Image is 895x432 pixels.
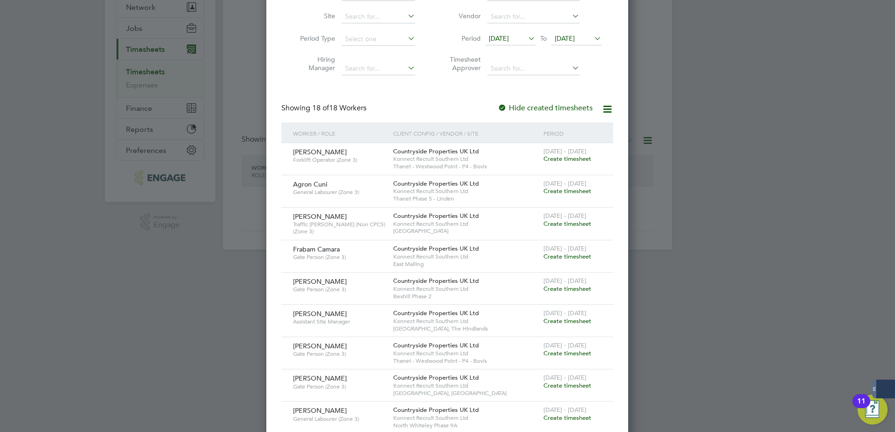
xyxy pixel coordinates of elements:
[393,180,479,187] span: Countryside Properties UK Ltd
[543,155,591,163] span: Create timesheet
[293,277,347,286] span: [PERSON_NAME]
[393,260,539,268] span: East Malling
[543,341,587,349] span: [DATE] - [DATE]
[293,253,386,261] span: Gate Person (Zone 3)
[293,310,347,318] span: [PERSON_NAME]
[293,318,386,325] span: Assistant Site Manager
[393,212,479,220] span: Countryside Properties UK Ltd
[489,34,509,43] span: [DATE]
[393,357,539,365] span: Thanet - Westwood Point - P4 - Bovis
[293,180,327,188] span: Agron Cuni
[393,389,539,397] span: [GEOGRAPHIC_DATA], [GEOGRAPHIC_DATA]
[342,10,415,23] input: Search for...
[393,341,479,349] span: Countryside Properties UK Ltd
[393,147,479,155] span: Countryside Properties UK Ltd
[543,220,591,228] span: Create timesheet
[439,55,481,72] label: Timesheet Approver
[293,383,386,390] span: Gate Person (Zone 3)
[543,317,591,325] span: Create timesheet
[393,195,539,202] span: Thanet Phase 5 - Linden
[293,342,347,350] span: [PERSON_NAME]
[393,187,539,195] span: Konnect Recruit Southern Ltd
[543,212,587,220] span: [DATE] - [DATE]
[312,103,367,113] span: 18 Workers
[293,374,347,382] span: [PERSON_NAME]
[543,414,591,422] span: Create timesheet
[293,188,386,196] span: General Labourer (Zone 3)
[393,406,479,414] span: Countryside Properties UK Ltd
[543,252,591,260] span: Create timesheet
[293,156,386,164] span: Forklift Operator (Zone 3)
[543,180,587,187] span: [DATE] - [DATE]
[555,34,575,43] span: [DATE]
[293,55,335,72] label: Hiring Manager
[487,62,580,75] input: Search for...
[393,227,539,235] span: [GEOGRAPHIC_DATA]
[291,122,391,144] div: Worker / Role
[393,325,539,332] span: [GEOGRAPHIC_DATA], The Hindlands
[312,103,329,113] span: 18 of
[293,212,347,221] span: [PERSON_NAME]
[393,155,539,163] span: Konnect Recruit Southern Ltd
[543,277,587,285] span: [DATE] - [DATE]
[439,34,481,43] label: Period
[858,395,888,425] button: Open Resource Center, 11 new notifications
[543,147,587,155] span: [DATE] - [DATE]
[543,382,591,389] span: Create timesheet
[393,277,479,285] span: Countryside Properties UK Ltd
[543,406,587,414] span: [DATE] - [DATE]
[293,286,386,293] span: Gate Person (Zone 3)
[543,374,587,382] span: [DATE] - [DATE]
[393,422,539,429] span: North Whiteley Phase 9A
[391,122,541,144] div: Client Config / Vendor / Site
[393,293,539,300] span: Bexhill Phase 2
[487,10,580,23] input: Search for...
[857,401,866,413] div: 11
[293,245,340,253] span: Frabam Camara
[393,414,539,422] span: Konnect Recruit Southern Ltd
[537,32,550,44] span: To
[393,220,539,228] span: Konnect Recruit Southern Ltd
[293,221,386,235] span: Traffic [PERSON_NAME] (Non CPCS) (Zone 3)
[498,103,593,113] label: Hide created timesheets
[293,415,386,423] span: General Labourer (Zone 3)
[393,374,479,382] span: Countryside Properties UK Ltd
[543,187,591,195] span: Create timesheet
[543,285,591,293] span: Create timesheet
[393,253,539,260] span: Konnect Recruit Southern Ltd
[393,245,479,252] span: Countryside Properties UK Ltd
[293,34,335,43] label: Period Type
[393,317,539,325] span: Konnect Recruit Southern Ltd
[543,309,587,317] span: [DATE] - [DATE]
[393,163,539,170] span: Thanet - Westwood Point - P4 - Bovis
[393,285,539,293] span: Konnect Recruit Southern Ltd
[293,350,386,358] span: Gate Person (Zone 3)
[342,33,415,46] input: Select one
[393,350,539,357] span: Konnect Recruit Southern Ltd
[281,103,368,113] div: Showing
[342,62,415,75] input: Search for...
[543,245,587,252] span: [DATE] - [DATE]
[293,12,335,20] label: Site
[293,148,347,156] span: [PERSON_NAME]
[393,382,539,389] span: Konnect Recruit Southern Ltd
[541,122,604,144] div: Period
[393,309,479,317] span: Countryside Properties UK Ltd
[293,406,347,415] span: [PERSON_NAME]
[439,12,481,20] label: Vendor
[543,349,591,357] span: Create timesheet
